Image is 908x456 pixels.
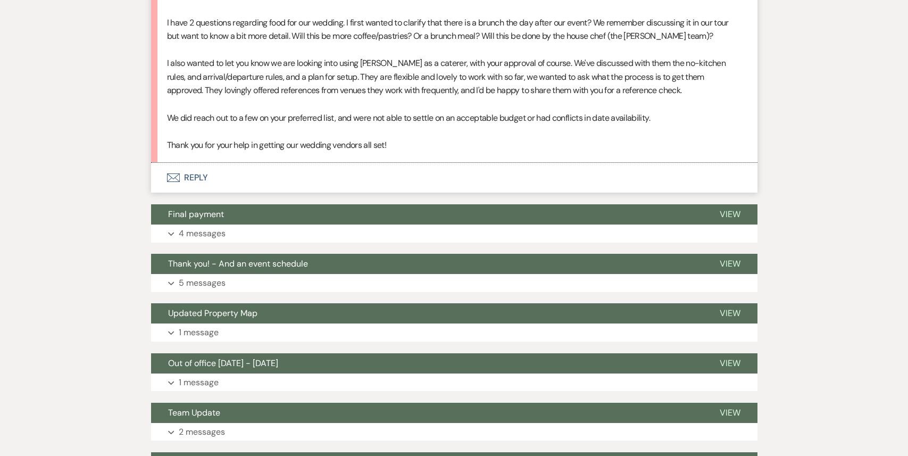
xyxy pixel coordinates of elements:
span: View [720,209,740,220]
p: I have 2 questions regarding food for our wedding. I first wanted to clarify that there is a brun... [167,16,742,43]
span: View [720,407,740,418]
button: Updated Property Map [151,303,703,324]
p: I also wanted to let you know we are looking into using [PERSON_NAME] as a caterer, with your app... [167,56,742,97]
p: Thank you for your help in getting our wedding vendors all set! [167,138,742,152]
p: 4 messages [179,227,226,241]
span: View [720,358,740,369]
p: 5 messages [179,276,226,290]
span: Out of office [DATE] - [DATE] [168,358,278,369]
span: View [720,258,740,269]
button: 4 messages [151,225,757,243]
button: 1 message [151,374,757,392]
button: 2 messages [151,423,757,441]
span: Team Update [168,407,220,418]
button: Team Update [151,403,703,423]
span: Final payment [168,209,224,220]
button: View [703,403,757,423]
p: 1 message [179,376,219,389]
p: 1 message [179,326,219,339]
span: View [720,308,740,319]
button: 1 message [151,324,757,342]
button: View [703,303,757,324]
button: View [703,254,757,274]
button: View [703,353,757,374]
button: 5 messages [151,274,757,292]
button: Out of office [DATE] - [DATE] [151,353,703,374]
button: Thank you! - And an event schedule [151,254,703,274]
p: 2 messages [179,425,225,439]
button: Final payment [151,204,703,225]
button: View [703,204,757,225]
p: We did reach out to a few on your preferred list, and were not able to settle on an acceptable bu... [167,111,742,125]
button: Reply [151,163,757,193]
span: Thank you! - And an event schedule [168,258,308,269]
span: Updated Property Map [168,308,257,319]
